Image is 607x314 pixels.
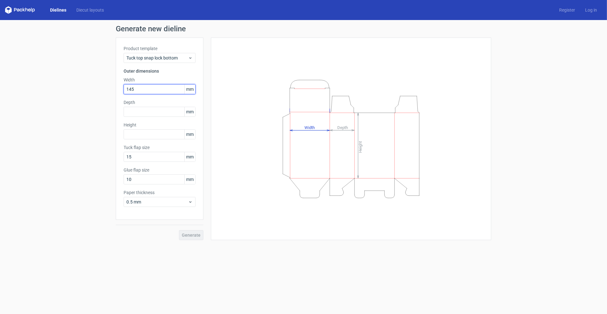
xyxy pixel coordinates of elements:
a: Diecut layouts [71,7,109,13]
label: Height [124,122,196,128]
span: mm [184,130,195,139]
span: mm [184,107,195,116]
h1: Generate new dieline [116,25,491,33]
span: mm [184,175,195,184]
span: mm [184,85,195,94]
label: Depth [124,99,196,106]
tspan: Height [358,141,363,152]
tspan: Depth [337,125,348,130]
a: Register [554,7,580,13]
a: Log in [580,7,602,13]
label: Width [124,77,196,83]
h3: Outer dimensions [124,68,196,74]
tspan: Width [304,125,315,130]
label: Tuck flap size [124,144,196,151]
span: mm [184,152,195,162]
label: Product template [124,45,196,52]
label: Glue flap size [124,167,196,173]
span: Tuck top snap lock bottom [126,55,188,61]
a: Dielines [45,7,71,13]
label: Paper thickness [124,189,196,196]
span: 0.5 mm [126,199,188,205]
